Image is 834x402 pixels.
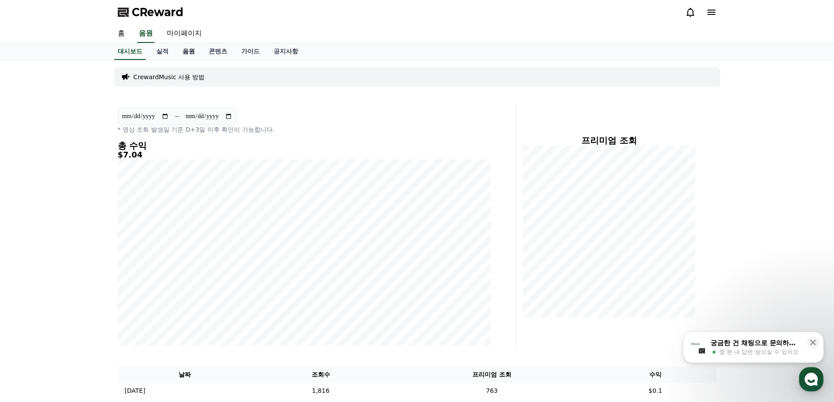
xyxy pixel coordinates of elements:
[176,43,202,60] a: 음원
[134,73,205,81] a: CrewardMusic 사용 방법
[80,291,91,298] span: 대화
[58,277,113,299] a: 대화
[118,367,252,383] th: 날짜
[3,277,58,299] a: 홈
[113,277,168,299] a: 설정
[202,43,234,60] a: 콘텐츠
[149,43,176,60] a: 실적
[174,111,180,122] p: ~
[594,367,716,383] th: 수익
[28,290,33,297] span: 홈
[114,43,146,60] a: 대시보드
[252,367,390,383] th: 조회수
[118,5,183,19] a: CReward
[234,43,267,60] a: 가이드
[267,43,305,60] a: 공지사항
[389,367,594,383] th: 프리미엄 조회
[125,386,145,395] p: [DATE]
[594,383,716,399] td: $0.1
[252,383,390,399] td: 1,816
[137,24,155,43] a: 음원
[523,136,696,145] h4: 프리미엄 조회
[118,150,491,159] h5: $7.04
[118,141,491,150] h4: 총 수익
[111,24,132,43] a: 홈
[160,24,209,43] a: 마이페이지
[389,383,594,399] td: 763
[132,5,183,19] span: CReward
[118,125,491,134] p: * 영상 조회 발생일 기준 D+3일 이후 확인이 가능합니다.
[135,290,146,297] span: 설정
